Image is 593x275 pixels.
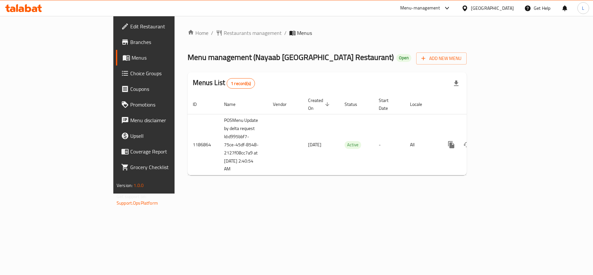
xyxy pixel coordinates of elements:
[193,100,205,108] span: ID
[459,137,475,152] button: Change Status
[448,76,464,91] div: Export file
[308,140,321,149] span: [DATE]
[117,199,158,207] a: Support.OpsPlatform
[416,52,467,65] button: Add New Menu
[284,29,287,37] li: /
[117,181,133,190] span: Version:
[134,181,144,190] span: 1.0.0
[116,50,212,65] a: Menus
[224,29,282,37] span: Restaurants management
[116,65,212,81] a: Choice Groups
[438,94,511,114] th: Actions
[130,38,207,46] span: Branches
[410,100,431,108] span: Locale
[471,5,514,12] div: [GEOGRAPHIC_DATA]
[116,112,212,128] a: Menu disclaimer
[188,50,394,65] span: Menu management ( Nayaab [GEOGRAPHIC_DATA] Restaurant )
[374,114,405,175] td: -
[116,81,212,97] a: Coupons
[116,97,212,112] a: Promotions
[116,34,212,50] a: Branches
[130,132,207,140] span: Upsell
[216,29,282,37] a: Restaurants management
[117,192,147,201] span: Get support on:
[116,144,212,159] a: Coverage Report
[421,54,461,63] span: Add New Menu
[188,94,511,176] table: enhanced table
[444,137,459,152] button: more
[224,100,244,108] span: Name
[308,96,332,112] span: Created On
[345,141,361,149] span: Active
[345,100,366,108] span: Status
[227,80,255,87] span: 1 record(s)
[227,78,255,89] div: Total records count
[379,96,397,112] span: Start Date
[582,5,584,12] span: L
[116,128,212,144] a: Upsell
[130,116,207,124] span: Menu disclaimer
[273,100,295,108] span: Vendor
[116,159,212,175] a: Grocery Checklist
[400,4,440,12] div: Menu-management
[130,69,207,77] span: Choice Groups
[130,22,207,30] span: Edit Restaurant
[405,114,438,175] td: All
[297,29,312,37] span: Menus
[193,78,255,89] h2: Menus List
[116,19,212,34] a: Edit Restaurant
[396,55,411,61] span: Open
[132,54,207,62] span: Menus
[130,148,207,155] span: Coverage Report
[396,54,411,62] div: Open
[130,85,207,93] span: Coupons
[130,101,207,109] span: Promotions
[130,163,207,171] span: Grocery Checklist
[219,114,268,175] td: POSMenu Update by delta request Id:d995bbf7-75ce-45df-8548-2127f08cc7a9 at [DATE] 2:40:54 AM
[188,29,467,37] nav: breadcrumb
